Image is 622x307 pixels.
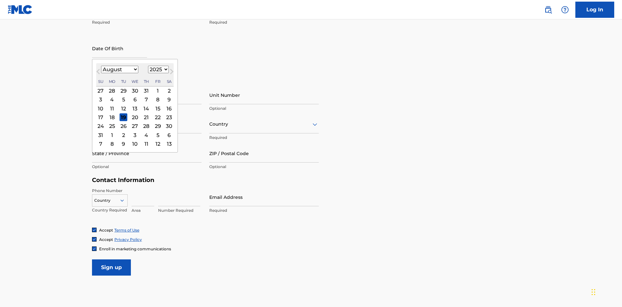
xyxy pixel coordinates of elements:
[154,78,162,85] div: Friday
[143,131,150,139] div: Choose Thursday, September 4th, 2025
[97,140,105,148] div: Choose Sunday, September 7th, 2025
[143,96,150,104] div: Choose Thursday, August 7th, 2025
[165,105,173,112] div: Choose Saturday, August 16th, 2025
[131,78,139,85] div: Wednesday
[209,135,319,141] p: Required
[120,96,127,104] div: Choose Tuesday, August 5th, 2025
[165,96,173,104] div: Choose Saturday, August 9th, 2025
[165,140,173,148] div: Choose Saturday, September 13th, 2025
[120,87,127,95] div: Choose Tuesday, July 29th, 2025
[97,113,105,121] div: Choose Sunday, August 17th, 2025
[92,164,202,170] p: Optional
[92,228,96,232] img: checkbox
[108,78,116,85] div: Monday
[132,208,154,213] p: Area
[590,276,622,307] iframe: Chat Widget
[108,105,116,112] div: Choose Monday, August 11th, 2025
[120,113,127,121] div: Choose Tuesday, August 19th, 2025
[143,78,150,85] div: Thursday
[131,87,139,95] div: Choose Wednesday, July 30th, 2025
[154,105,162,112] div: Choose Friday, August 15th, 2025
[108,96,116,104] div: Choose Monday, August 4th, 2025
[131,131,139,139] div: Choose Wednesday, September 3rd, 2025
[120,105,127,112] div: Choose Tuesday, August 12th, 2025
[131,96,139,104] div: Choose Wednesday, August 6th, 2025
[120,131,127,139] div: Choose Tuesday, September 2nd, 2025
[97,105,105,112] div: Choose Sunday, August 10th, 2025
[165,87,173,95] div: Choose Saturday, August 2nd, 2025
[92,19,202,25] p: Required
[114,228,139,233] a: Terms of Use
[575,2,614,18] a: Log In
[120,122,127,130] div: Choose Tuesday, August 26th, 2025
[165,113,173,121] div: Choose Saturday, August 23rd, 2025
[154,131,162,139] div: Choose Friday, September 5th, 2025
[120,140,127,148] div: Choose Tuesday, September 9th, 2025
[209,164,319,170] p: Optional
[114,237,142,242] a: Privacy Policy
[8,5,33,14] img: MLC Logo
[108,113,116,121] div: Choose Monday, August 18th, 2025
[154,87,162,95] div: Choose Friday, August 1st, 2025
[92,237,96,241] img: checkbox
[92,79,530,86] h5: Personal Address
[108,131,116,139] div: Choose Monday, September 1st, 2025
[120,78,127,85] div: Tuesday
[92,59,178,153] div: Choose Date
[131,122,139,130] div: Choose Wednesday, August 27th, 2025
[99,237,113,242] span: Accept
[165,131,173,139] div: Choose Saturday, September 6th, 2025
[561,6,569,14] img: help
[165,78,173,85] div: Saturday
[592,282,595,302] div: Drag
[158,208,200,213] p: Number Required
[143,105,150,112] div: Choose Thursday, August 14th, 2025
[167,68,177,78] button: Next Month
[559,3,571,16] div: Help
[154,140,162,148] div: Choose Friday, September 12th, 2025
[143,140,150,148] div: Choose Thursday, September 11th, 2025
[92,176,319,184] h5: Contact Information
[143,122,150,130] div: Choose Thursday, August 28th, 2025
[209,19,319,25] p: Required
[97,78,105,85] div: Sunday
[92,207,128,213] p: Country Required
[93,68,103,78] button: Previous Month
[108,87,116,95] div: Choose Monday, July 28th, 2025
[108,140,116,148] div: Choose Monday, September 8th, 2025
[131,140,139,148] div: Choose Wednesday, September 10th, 2025
[544,6,552,14] img: search
[92,259,131,276] input: Sign up
[99,246,171,251] span: Enroll in marketing communications
[99,228,113,233] span: Accept
[154,96,162,104] div: Choose Friday, August 8th, 2025
[154,113,162,121] div: Choose Friday, August 22nd, 2025
[97,87,105,95] div: Choose Sunday, July 27th, 2025
[131,105,139,112] div: Choose Wednesday, August 13th, 2025
[542,3,555,16] a: Public Search
[143,87,150,95] div: Choose Thursday, July 31st, 2025
[209,106,319,111] p: Optional
[97,122,105,130] div: Choose Sunday, August 24th, 2025
[143,113,150,121] div: Choose Thursday, August 21st, 2025
[165,122,173,130] div: Choose Saturday, August 30th, 2025
[154,122,162,130] div: Choose Friday, August 29th, 2025
[131,113,139,121] div: Choose Wednesday, August 20th, 2025
[108,122,116,130] div: Choose Monday, August 25th, 2025
[97,96,105,104] div: Choose Sunday, August 3rd, 2025
[209,208,319,213] p: Required
[97,131,105,139] div: Choose Sunday, August 31st, 2025
[92,247,96,251] img: checkbox
[96,86,174,148] div: Month August, 2025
